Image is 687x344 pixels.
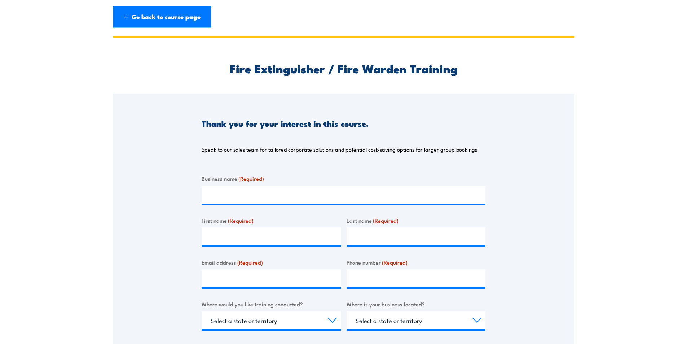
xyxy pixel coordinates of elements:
p: Speak to our sales team for tailored corporate solutions and potential cost-saving options for la... [202,146,477,153]
span: (Required) [237,258,263,266]
label: Phone number [347,258,486,266]
span: (Required) [382,258,408,266]
label: First name [202,216,341,225]
h3: Thank you for your interest in this course. [202,119,369,127]
label: Email address [202,258,341,266]
label: Business name [202,174,485,183]
label: Where is your business located? [347,300,486,308]
a: ← Go back to course page [113,6,211,28]
label: Last name [347,216,486,225]
label: Where would you like training conducted? [202,300,341,308]
span: (Required) [228,216,254,224]
span: (Required) [238,174,264,182]
span: (Required) [373,216,398,224]
h2: Fire Extinguisher / Fire Warden Training [202,63,485,73]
